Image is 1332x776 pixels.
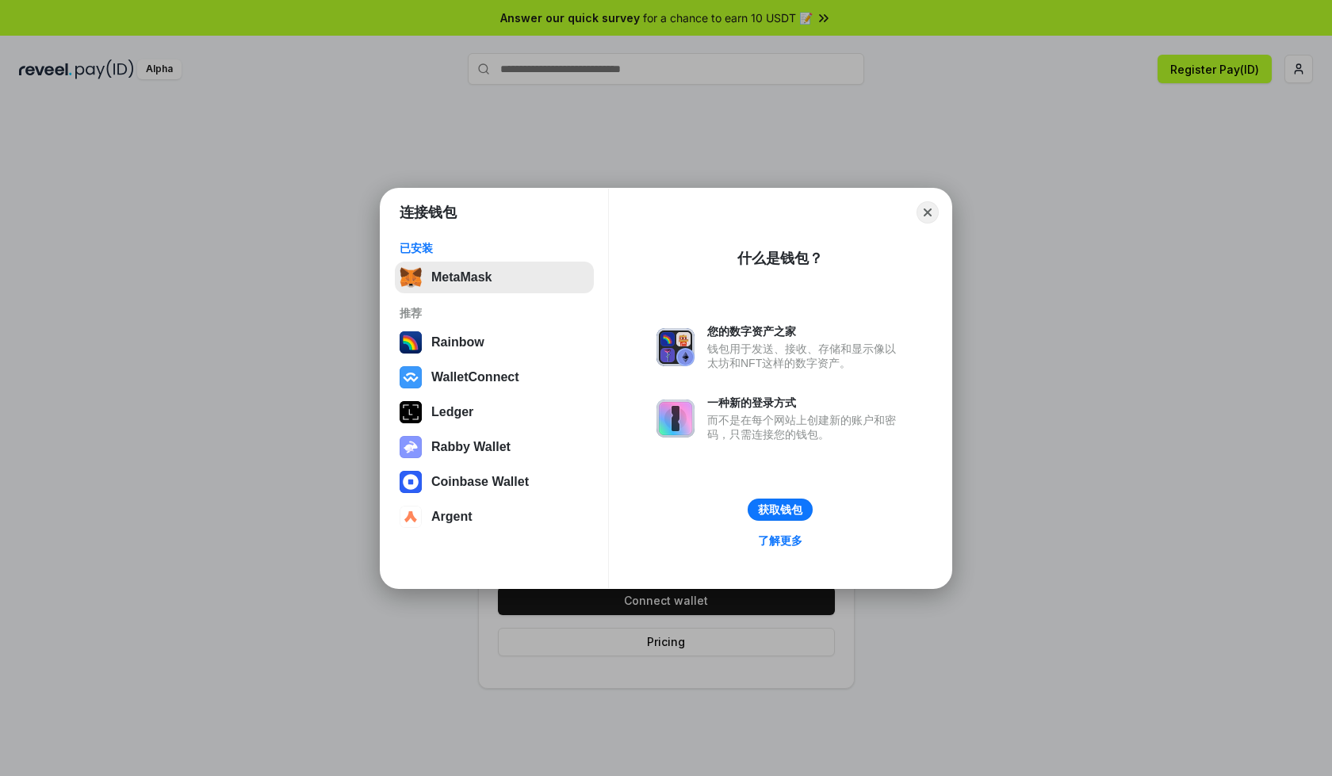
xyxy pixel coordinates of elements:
[656,328,695,366] img: svg+xml,%3Csvg%20xmlns%3D%22http%3A%2F%2Fwww.w3.org%2F2000%2Fsvg%22%20fill%3D%22none%22%20viewBox...
[737,249,823,268] div: 什么是钱包？
[400,241,589,255] div: 已安装
[656,399,695,438] img: svg+xml,%3Csvg%20xmlns%3D%22http%3A%2F%2Fwww.w3.org%2F2000%2Fsvg%22%20fill%3D%22none%22%20viewBox...
[431,405,473,419] div: Ledger
[917,201,939,224] button: Close
[431,335,484,350] div: Rainbow
[400,331,422,354] img: svg+xml,%3Csvg%20width%3D%22120%22%20height%3D%22120%22%20viewBox%3D%220%200%20120%20120%22%20fil...
[748,499,813,521] button: 获取钱包
[400,366,422,388] img: svg+xml,%3Csvg%20width%3D%2228%22%20height%3D%2228%22%20viewBox%3D%220%200%2028%2028%22%20fill%3D...
[707,413,904,442] div: 而不是在每个网站上创建新的账户和密码，只需连接您的钱包。
[707,324,904,338] div: 您的数字资产之家
[395,466,594,498] button: Coinbase Wallet
[431,370,519,384] div: WalletConnect
[748,530,812,551] a: 了解更多
[707,342,904,370] div: 钱包用于发送、接收、存储和显示像以太坊和NFT这样的数字资产。
[395,262,594,293] button: MetaMask
[395,361,594,393] button: WalletConnect
[400,436,422,458] img: svg+xml,%3Csvg%20xmlns%3D%22http%3A%2F%2Fwww.w3.org%2F2000%2Fsvg%22%20fill%3D%22none%22%20viewBox...
[431,270,492,285] div: MetaMask
[431,475,529,489] div: Coinbase Wallet
[400,203,457,222] h1: 连接钱包
[400,306,589,320] div: 推荐
[431,510,473,524] div: Argent
[707,396,904,410] div: 一种新的登录方式
[431,440,511,454] div: Rabby Wallet
[400,266,422,289] img: svg+xml,%3Csvg%20fill%3D%22none%22%20height%3D%2233%22%20viewBox%3D%220%200%2035%2033%22%20width%...
[400,401,422,423] img: svg+xml,%3Csvg%20xmlns%3D%22http%3A%2F%2Fwww.w3.org%2F2000%2Fsvg%22%20width%3D%2228%22%20height%3...
[400,471,422,493] img: svg+xml,%3Csvg%20width%3D%2228%22%20height%3D%2228%22%20viewBox%3D%220%200%2028%2028%22%20fill%3D...
[395,501,594,533] button: Argent
[400,506,422,528] img: svg+xml,%3Csvg%20width%3D%2228%22%20height%3D%2228%22%20viewBox%3D%220%200%2028%2028%22%20fill%3D...
[758,503,802,517] div: 获取钱包
[758,533,802,548] div: 了解更多
[395,327,594,358] button: Rainbow
[395,431,594,463] button: Rabby Wallet
[395,396,594,428] button: Ledger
